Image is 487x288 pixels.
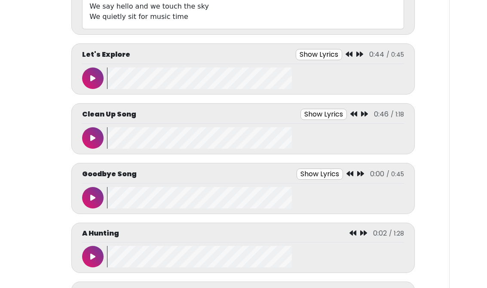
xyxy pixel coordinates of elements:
button: Show Lyrics [297,169,343,180]
p: A Hunting [82,229,119,239]
button: Show Lyrics [300,109,347,120]
span: / 1:28 [389,230,404,238]
span: / 1:18 [391,110,404,119]
span: 0:00 [370,169,384,179]
span: / 0:45 [386,51,404,59]
button: Show Lyrics [296,49,342,61]
span: 0:44 [369,50,384,60]
span: 0:02 [373,229,387,239]
p: Clean Up Song [82,110,136,120]
p: Let's Explore [82,50,130,60]
p: Goodbye Song [82,169,137,180]
span: 0:46 [374,110,389,119]
span: / 0:45 [386,170,404,179]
